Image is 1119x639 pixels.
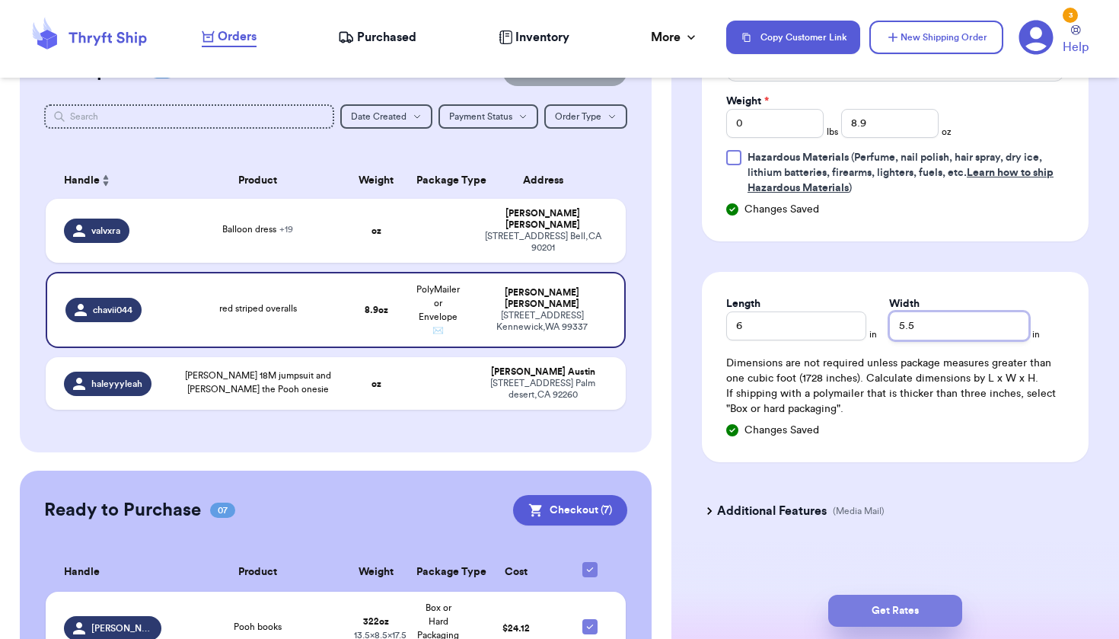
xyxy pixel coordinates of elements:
button: Checkout (7) [513,495,627,526]
span: Pooh books [234,622,282,631]
a: Orders [202,27,257,47]
p: (Media Mail) [833,505,885,517]
th: Weight [345,162,407,199]
label: Weight [726,94,769,109]
span: $ 24.12 [502,624,530,633]
span: valvxra [91,225,120,237]
span: Changes Saved [744,423,819,438]
p: If shipping with a polymailer that is thicker than three inches, select "Box or hard packaging". [726,386,1064,417]
th: Address [470,162,626,199]
h3: Additional Features [717,502,827,520]
span: in [1032,328,1040,340]
label: Length [726,296,760,312]
div: [PERSON_NAME] [PERSON_NAME] [479,208,607,231]
a: Help [1063,25,1089,56]
span: Payment Status [449,112,512,121]
span: oz [942,126,952,138]
button: Get Rates [828,595,962,627]
button: Date Created [340,104,432,129]
div: [PERSON_NAME] Austin [479,366,607,378]
span: PolyMailer or Envelope ✉️ [416,285,460,335]
th: Product [171,553,345,592]
span: red striped overalls [219,304,297,313]
span: chavii044 [93,304,132,316]
th: Weight [345,553,407,592]
input: Search [44,104,333,129]
span: [PERSON_NAME].alv [91,622,152,634]
span: Hazardous Materials [748,152,849,163]
span: Date Created [351,112,406,121]
div: Dimensions are not required unless package measures greater than one cubic foot (1728 inches). Ca... [726,356,1064,417]
a: 3 [1019,20,1054,55]
div: 3 [1063,8,1078,23]
label: Width [889,296,920,312]
th: Package Type [407,162,470,199]
button: Copy Customer Link [726,21,860,54]
h2: Ready to Purchase [44,498,201,522]
div: [STREET_ADDRESS] Kennewick , WA 99337 [479,310,606,333]
strong: oz [371,226,381,235]
span: [PERSON_NAME] 18M jumpsuit and [PERSON_NAME] the Pooh onesie [185,371,331,394]
div: More [651,28,699,46]
button: Sort ascending [100,171,112,190]
th: Package Type [407,553,470,592]
div: [STREET_ADDRESS] Bell , CA 90201 [479,231,607,254]
strong: oz [371,379,381,388]
a: Purchased [338,28,416,46]
span: Help [1063,38,1089,56]
span: Changes Saved [744,202,819,217]
span: Handle [64,173,100,189]
strong: 8.9 oz [365,305,388,315]
span: lbs [827,126,838,138]
span: Order Type [555,112,601,121]
button: Payment Status [438,104,538,129]
div: [STREET_ADDRESS] Palm desert , CA 92260 [479,378,607,401]
span: (Perfume, nail polish, hair spray, dry ice, lithium batteries, firearms, lighters, fuels, etc. ) [748,152,1054,193]
th: Cost [470,553,563,592]
span: Handle [64,564,100,580]
th: Product [171,162,345,199]
span: in [869,328,877,340]
span: Balloon dress [222,225,293,234]
a: Inventory [499,28,569,46]
span: Orders [218,27,257,46]
button: Order Type [544,104,627,129]
span: 07 [210,503,235,518]
span: haleyyyleah [91,378,142,390]
div: [PERSON_NAME] [PERSON_NAME] [479,287,606,310]
strong: 322 oz [363,617,389,626]
span: + 19 [279,225,293,234]
button: New Shipping Order [869,21,1003,54]
span: Purchased [357,28,416,46]
span: Inventory [515,28,569,46]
